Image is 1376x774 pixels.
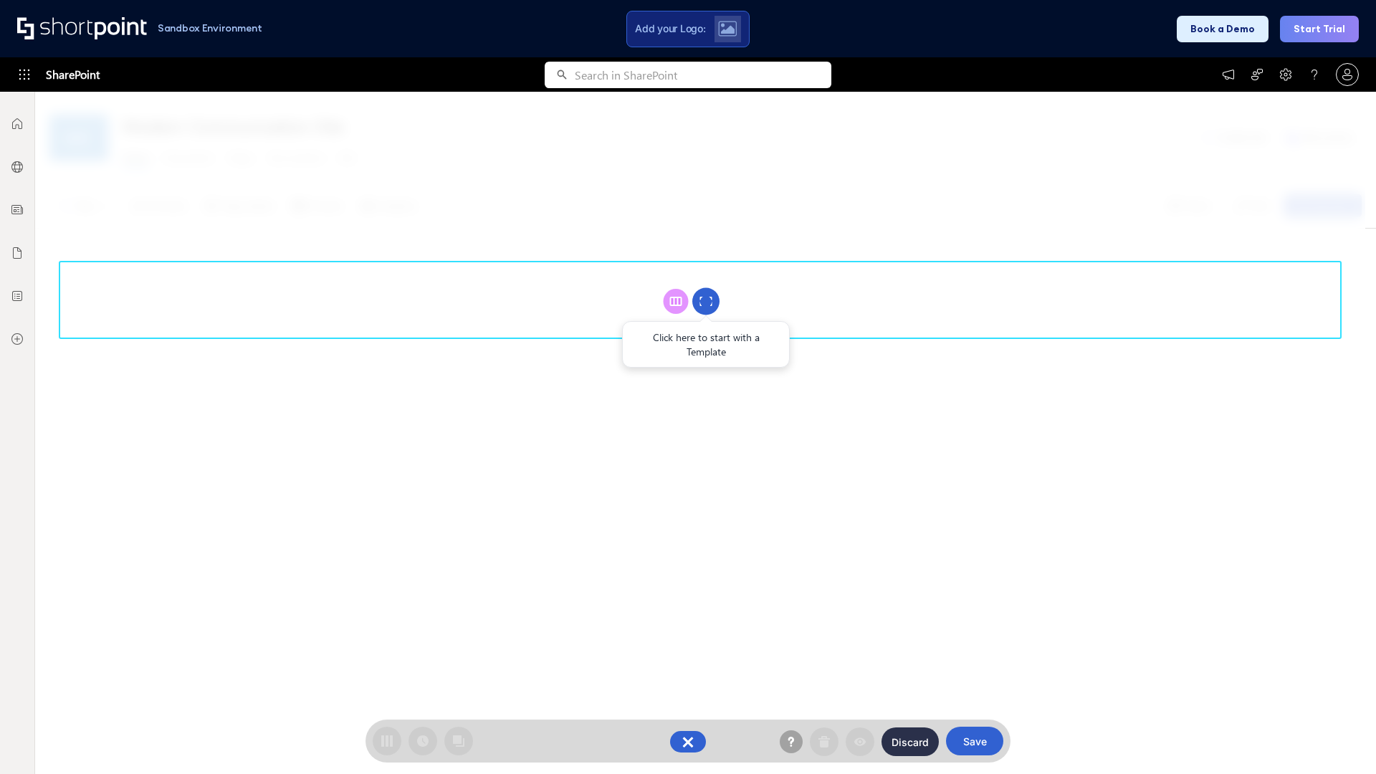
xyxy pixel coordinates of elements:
[1280,16,1359,42] button: Start Trial
[946,727,1003,755] button: Save
[881,727,939,756] button: Discard
[46,57,100,92] span: SharePoint
[575,62,831,88] input: Search in SharePoint
[1304,705,1376,774] iframe: Chat Widget
[718,21,737,37] img: Upload logo
[158,24,262,32] h1: Sandbox Environment
[635,22,705,35] span: Add your Logo:
[1177,16,1268,42] button: Book a Demo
